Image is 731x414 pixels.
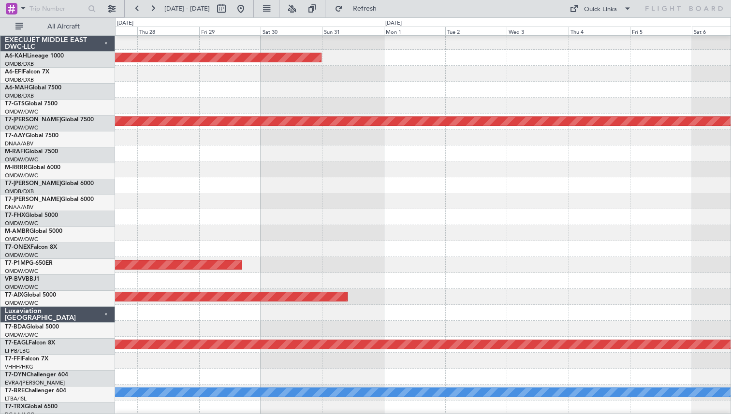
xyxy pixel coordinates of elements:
span: A6-EFI [5,69,23,75]
span: T7-FHX [5,213,25,218]
div: Fri 29 [199,27,261,35]
a: OMDW/DWC [5,108,38,115]
a: M-RAFIGlobal 7500 [5,149,58,155]
span: [DATE] - [DATE] [164,4,210,13]
a: OMDB/DXB [5,60,34,68]
a: T7-ONEXFalcon 8X [5,244,57,250]
a: OMDB/DXB [5,92,34,100]
a: VHHH/HKG [5,363,33,371]
div: Quick Links [584,5,617,14]
div: Tue 2 [445,27,507,35]
div: [DATE] [117,19,133,28]
a: T7-P1MPG-650ER [5,260,53,266]
a: T7-AIXGlobal 5000 [5,292,56,298]
a: OMDW/DWC [5,284,38,291]
a: M-RRRRGlobal 6000 [5,165,60,171]
a: OMDB/DXB [5,188,34,195]
span: T7-FFI [5,356,22,362]
span: Refresh [345,5,385,12]
a: T7-TRXGlobal 6500 [5,404,58,410]
a: DNAA/ABV [5,204,33,211]
div: Thu 4 [569,27,630,35]
span: M-RAFI [5,149,25,155]
button: Quick Links [565,1,636,16]
a: A6-EFIFalcon 7X [5,69,49,75]
a: T7-AAYGlobal 7500 [5,133,58,139]
div: Fri 5 [630,27,691,35]
span: T7-[PERSON_NAME] [5,117,61,123]
a: T7-FFIFalcon 7X [5,356,48,362]
span: T7-GTS [5,101,25,107]
a: T7-FHXGlobal 5000 [5,213,58,218]
a: OMDW/DWC [5,156,38,163]
div: Wed 3 [507,27,568,35]
a: OMDW/DWC [5,172,38,179]
a: OMDB/DXB [5,76,34,84]
button: Refresh [330,1,388,16]
div: [DATE] [385,19,402,28]
a: M-AMBRGlobal 5000 [5,228,62,234]
div: Sun 31 [322,27,383,35]
a: DNAA/ABV [5,140,33,147]
span: M-AMBR [5,228,29,234]
a: LFPB/LBG [5,347,30,355]
span: T7-[PERSON_NAME] [5,197,61,202]
a: EVRA/[PERSON_NAME] [5,379,65,386]
span: T7-ONEX [5,244,30,250]
span: M-RRRR [5,165,28,171]
span: T7-DYN [5,372,27,378]
a: OMDW/DWC [5,300,38,307]
a: T7-BREChallenger 604 [5,388,66,394]
a: T7-[PERSON_NAME]Global 7500 [5,117,94,123]
a: LTBA/ISL [5,395,27,402]
a: T7-DYNChallenger 604 [5,372,68,378]
span: A6-MAH [5,85,29,91]
span: A6-KAH [5,53,27,59]
a: OMDW/DWC [5,331,38,339]
a: OMDW/DWC [5,252,38,259]
input: Trip Number [29,1,85,16]
a: T7-[PERSON_NAME]Global 6000 [5,181,94,186]
a: OMDW/DWC [5,236,38,243]
span: T7-AIX [5,292,23,298]
a: T7-BDAGlobal 5000 [5,324,59,330]
div: Sat 30 [261,27,322,35]
button: All Aircraft [11,19,105,34]
div: Thu 28 [137,27,199,35]
a: OMDW/DWC [5,268,38,275]
span: All Aircraft [25,23,102,30]
a: T7-GTSGlobal 7500 [5,101,58,107]
a: OMDW/DWC [5,124,38,131]
a: VP-BVVBBJ1 [5,276,40,282]
a: T7-[PERSON_NAME]Global 6000 [5,197,94,202]
a: A6-KAHLineage 1000 [5,53,64,59]
a: A6-MAHGlobal 7500 [5,85,61,91]
span: T7-BRE [5,388,25,394]
div: Mon 1 [384,27,445,35]
a: T7-EAGLFalcon 8X [5,340,55,346]
span: T7-AAY [5,133,26,139]
span: T7-TRX [5,404,25,410]
a: OMDW/DWC [5,220,38,227]
span: T7-EAGL [5,340,29,346]
span: T7-P1MP [5,260,29,266]
span: T7-BDA [5,324,26,330]
span: VP-BVV [5,276,26,282]
span: T7-[PERSON_NAME] [5,181,61,186]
